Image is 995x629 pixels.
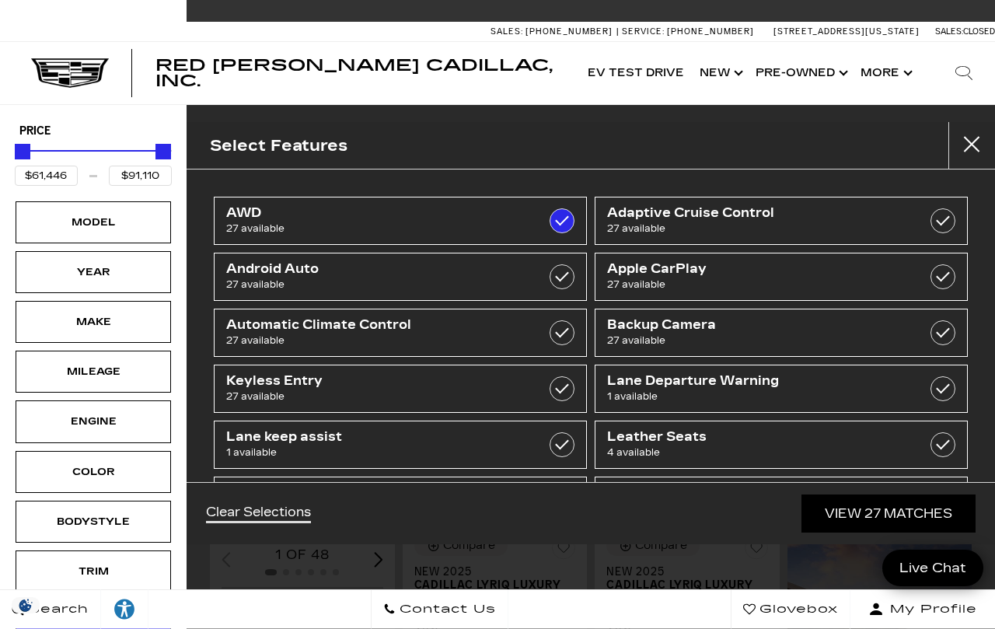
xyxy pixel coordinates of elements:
span: Closed [963,26,995,37]
a: Clear Selections [206,505,311,523]
span: [PHONE_NUMBER] [525,26,613,37]
span: Search [24,599,89,620]
button: More [853,42,917,104]
a: [STREET_ADDRESS][US_STATE] [773,26,920,37]
a: Contact Us [371,590,508,629]
span: Leather Seats [607,429,903,445]
span: 27 available [226,389,522,404]
a: Lane Departure Warning1 available [595,365,968,413]
span: 27 available [607,277,903,292]
span: Contact Us [396,599,496,620]
span: Lane keep assist [226,429,522,445]
a: Pre-Owned [748,42,853,104]
a: New [692,42,748,104]
a: M Sport3 available [214,477,587,525]
a: Leather Seats4 available [595,421,968,469]
a: Sales: [PHONE_NUMBER] [491,27,616,36]
span: 4 available [607,445,903,460]
span: My Profile [884,599,977,620]
span: Lane Departure Warning [607,373,903,389]
span: Android Auto [226,261,522,277]
a: Glovebox [731,590,850,629]
span: Live Chat [892,559,974,577]
div: Mileage [54,363,132,380]
div: ModelModel [16,201,171,243]
span: Service: [622,26,665,37]
div: Bodystyle [54,513,132,530]
a: Red [PERSON_NAME] Cadillac, Inc. [155,58,564,89]
button: Close [948,122,995,169]
span: 27 available [607,221,903,236]
a: AWD27 available [214,197,587,245]
h5: Price [19,124,167,138]
h2: Select Features [210,133,347,159]
span: Keyless Entry [226,373,522,389]
a: Adaptive Cruise Control27 available [595,197,968,245]
span: [PHONE_NUMBER] [667,26,754,37]
div: Maximum Price [155,144,171,159]
div: Trim [54,563,132,580]
span: Red [PERSON_NAME] Cadillac, Inc. [155,56,553,90]
input: Maximum [109,166,172,186]
div: TrimTrim [16,550,171,592]
span: 27 available [607,333,903,348]
span: Glovebox [756,599,838,620]
div: Search [933,42,995,104]
div: Minimum Price [15,144,30,159]
span: Automatic Climate Control [226,317,522,333]
div: EngineEngine [16,400,171,442]
div: Engine [54,413,132,430]
span: Sales: [491,26,523,37]
a: Android Auto27 available [214,253,587,301]
span: Adaptive Cruise Control [607,205,903,221]
a: Automatic Climate Control27 available [214,309,587,357]
div: YearYear [16,251,171,293]
span: 27 available [226,277,522,292]
img: Cadillac Dark Logo with Cadillac White Text [31,58,109,88]
a: Explore your accessibility options [101,590,148,629]
img: Opt-Out Icon [8,597,44,613]
span: 27 available [226,333,522,348]
a: Parking Sensors / Assist27 available [595,477,968,525]
div: Model [54,214,132,231]
a: Lane keep assist1 available [214,421,587,469]
span: AWD [226,205,522,221]
div: Color [54,463,132,480]
div: Explore your accessibility options [101,598,148,621]
div: MileageMileage [16,351,171,393]
div: BodystyleBodystyle [16,501,171,543]
a: Keyless Entry27 available [214,365,587,413]
a: Apple CarPlay27 available [595,253,968,301]
div: ColorColor [16,451,171,493]
a: View 27 Matches [801,494,976,533]
div: Make [54,313,132,330]
a: Service: [PHONE_NUMBER] [616,27,758,36]
span: 1 available [607,389,903,404]
input: Minimum [15,166,78,186]
span: Sales: [935,26,963,37]
span: Backup Camera [607,317,903,333]
div: Year [54,264,132,281]
a: Backup Camera27 available [595,309,968,357]
section: Click to Open Cookie Consent Modal [8,597,44,613]
div: MakeMake [16,301,171,343]
span: 27 available [226,221,522,236]
span: Apple CarPlay [607,261,903,277]
a: EV Test Drive [580,42,692,104]
span: 1 available [226,445,522,460]
a: Live Chat [882,550,983,586]
button: Open user profile menu [850,590,995,629]
div: Price [15,138,172,186]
